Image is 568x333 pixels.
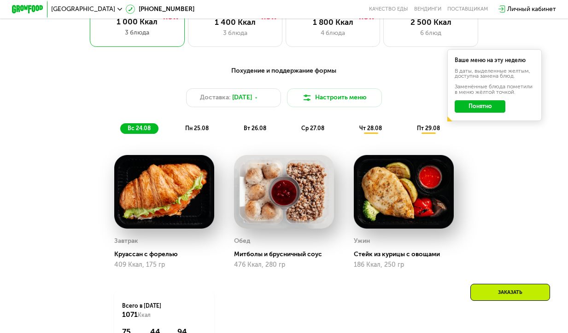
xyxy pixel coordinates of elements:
div: Личный кабинет [507,5,556,14]
div: 3 блюда [98,28,177,38]
div: Круассан с форелью [114,250,221,258]
div: 1 800 Ккал [294,17,372,27]
div: 6 блюд [392,29,469,38]
span: пт 29.08 [417,125,440,132]
span: [GEOGRAPHIC_DATA] [51,6,115,12]
div: 4 блюда [294,29,372,38]
a: Вендинги [414,6,441,12]
div: 1 000 Ккал [98,17,177,27]
span: вс 24.08 [128,125,151,132]
div: Завтрак [114,235,138,247]
span: 1071 [122,310,138,319]
div: Обед [234,235,250,247]
a: Качество еды [369,6,408,12]
span: Доставка: [200,93,231,103]
button: Настроить меню [287,88,382,107]
div: 186 Ккал, 250 гр [354,261,454,269]
div: 1 400 Ккал [196,17,274,27]
span: Ккал [138,312,151,318]
span: [DATE] [232,93,252,103]
span: пн 25.08 [185,125,209,132]
div: Митболы и брусничный соус [234,250,340,258]
button: Понятно [455,100,506,113]
div: 2 500 Ккал [392,17,469,27]
div: 476 Ккал, 280 гр [234,261,334,269]
div: Ваше меню на эту неделю [455,57,535,63]
div: Стейк из курицы с овощами [354,250,460,258]
div: Заказать [470,284,550,301]
div: поставщикам [447,6,488,12]
div: Ужин [354,235,370,247]
div: Похудение и поддержание формы [51,66,518,75]
span: чт 28.08 [359,125,382,132]
div: 3 блюда [196,29,274,38]
div: Заменённые блюда пометили в меню жёлтой точкой. [455,84,535,95]
div: 409 Ккал, 175 гр [114,261,214,269]
div: В даты, выделенные желтым, доступна замена блюд. [455,68,535,79]
span: ср 27.08 [301,125,324,132]
a: [PHONE_NUMBER] [126,5,194,14]
div: Всего в [DATE] [122,302,206,320]
span: вт 26.08 [244,125,266,132]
